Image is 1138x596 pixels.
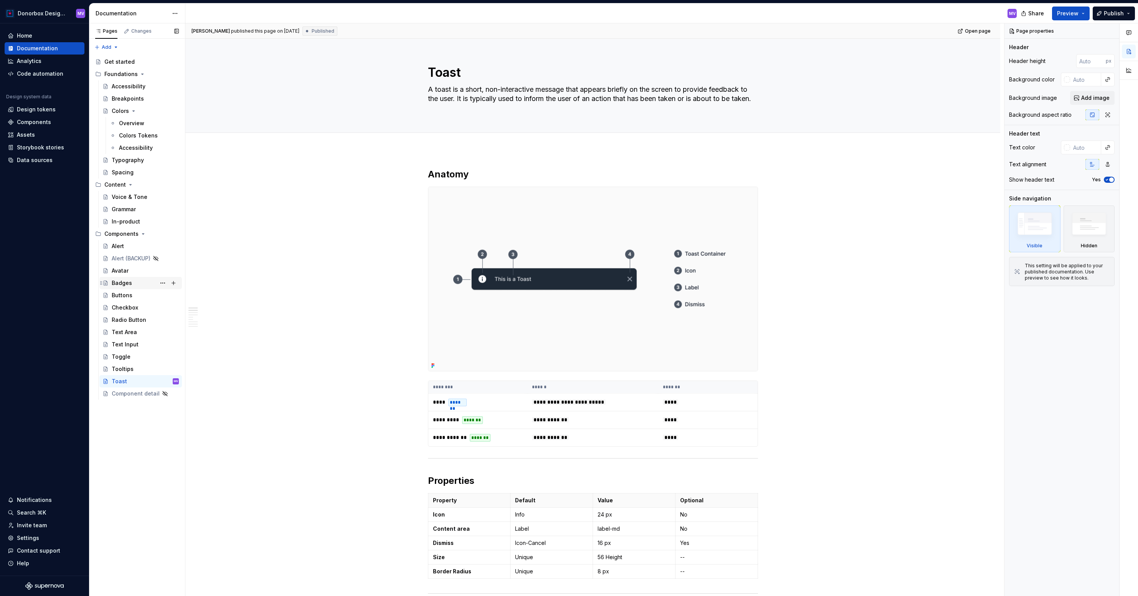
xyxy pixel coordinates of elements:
[1009,76,1055,83] div: Background color
[92,228,182,240] div: Components
[174,377,178,385] div: MV
[5,141,84,154] a: Storybook stories
[112,291,132,299] div: Buttons
[5,68,84,80] a: Code automation
[102,44,111,50] span: Add
[680,539,753,547] p: Yes
[1009,161,1046,168] div: Text alignment
[112,341,139,348] div: Text Input
[112,390,160,397] div: Component detail
[1070,141,1101,154] input: Auto
[5,494,84,506] button: Notifications
[1104,10,1124,17] span: Publish
[433,568,471,574] strong: Border Radius
[598,525,671,533] p: label-md
[104,70,138,78] div: Foundations
[426,83,756,114] textarea: A toast is a short, non-interactive message that appears briefly on the screen to provide feedbac...
[112,83,145,90] div: Accessibility
[112,255,150,262] div: Alert (BACKUP)
[1009,94,1057,102] div: Background image
[17,534,39,542] div: Settings
[1081,243,1097,249] div: Hidden
[5,129,84,141] a: Assets
[598,539,671,547] p: 16 px
[1106,58,1112,64] p: px
[2,5,88,22] button: Donorbox Design SystemMV
[92,56,182,68] a: Get started
[17,131,35,139] div: Assets
[1009,57,1046,65] div: Header height
[99,387,182,400] a: Component detail
[1093,7,1135,20] button: Publish
[112,169,134,176] div: Spacing
[515,553,588,561] p: Unique
[1009,111,1072,119] div: Background aspect ratio
[1064,205,1115,252] div: Hidden
[598,553,671,561] p: 56 Height
[78,10,84,17] div: MV
[428,169,469,180] strong: Anatomy
[6,94,51,100] div: Design system data
[515,568,588,575] p: Unique
[112,365,134,373] div: Tooltips
[680,511,753,518] p: No
[112,316,146,324] div: Radio Button
[1009,205,1060,252] div: Visible
[1009,10,1016,17] div: MV
[99,215,182,228] a: In-product
[99,252,182,265] a: Alert (BACKUP)
[1009,43,1029,51] div: Header
[1009,195,1051,202] div: Side navigation
[1027,243,1042,249] div: Visible
[99,277,182,289] a: Badges
[5,557,84,570] button: Help
[119,144,153,152] div: Accessibility
[515,525,588,533] p: Label
[104,230,139,238] div: Components
[119,119,144,127] div: Overview
[112,377,127,385] div: Toast
[107,129,182,142] a: Colors Tokens
[680,553,753,561] p: --
[17,70,63,78] div: Code automation
[1070,91,1115,105] button: Add image
[5,103,84,116] a: Design tokens
[99,80,182,93] a: Accessibility
[99,351,182,363] a: Toggle
[5,519,84,531] a: Invite team
[1070,73,1101,86] input: Auto
[598,497,671,504] p: Value
[112,353,130,361] div: Toggle
[18,10,67,17] div: Donorbox Design System
[1017,7,1049,20] button: Share
[1052,7,1090,20] button: Preview
[104,58,135,66] div: Get started
[112,242,124,250] div: Alert
[312,28,334,34] span: Published
[428,187,758,371] img: ea05fae7-0a1b-40ad-adac-0fbfa54207fa.png
[598,568,671,575] p: 8 px
[5,116,84,128] a: Components
[1025,263,1110,281] div: This setting will be applied to your published documentation. Use preview to see how it looks.
[112,279,132,287] div: Badges
[112,328,137,336] div: Text Area
[17,45,58,52] div: Documentation
[99,166,182,179] a: Spacing
[99,265,182,277] a: Avatar
[112,205,136,213] div: Grammar
[25,582,64,590] svg: Supernova Logo
[1092,177,1101,183] label: Yes
[92,56,182,400] div: Page tree
[192,28,230,34] span: [PERSON_NAME]
[112,107,129,115] div: Colors
[99,203,182,215] a: Grammar
[99,338,182,351] a: Text Input
[107,117,182,129] a: Overview
[680,525,753,533] p: No
[119,132,158,139] div: Colors Tokens
[231,28,299,34] div: published this page on [DATE]
[17,57,41,65] div: Analytics
[99,289,182,301] a: Buttons
[5,30,84,42] a: Home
